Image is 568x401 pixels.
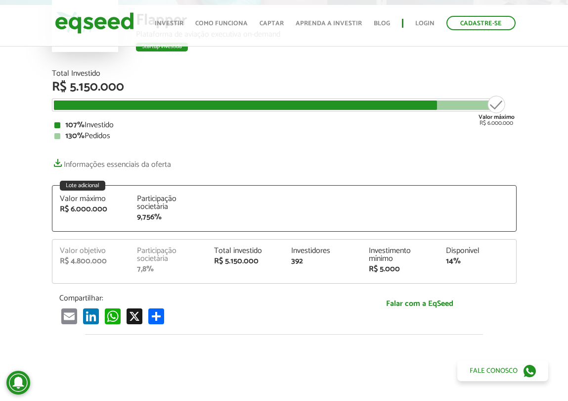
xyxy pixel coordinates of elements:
[479,112,515,122] strong: Valor máximo
[137,247,199,263] div: Participação societária
[479,95,515,126] div: R$ 6.000.000
[103,308,123,324] a: WhatsApp
[446,257,508,265] div: 14%
[60,195,122,203] div: Valor máximo
[369,247,431,263] div: Investimento mínimo
[52,81,517,94] div: R$ 5.150.000
[146,308,166,324] a: Compartilhar
[195,20,248,27] a: Como funciona
[446,247,508,255] div: Disponível
[65,118,85,132] strong: 107%
[55,10,134,36] img: EqSeed
[457,360,548,381] a: Fale conosco
[291,257,353,265] div: 392
[136,43,188,51] div: Startup investida
[125,308,144,324] a: X
[52,70,517,78] div: Total Investido
[137,213,199,221] div: 9,756%
[54,132,514,140] div: Pedidos
[59,308,79,324] a: Email
[415,20,435,27] a: Login
[214,247,276,255] div: Total investido
[65,129,85,143] strong: 130%
[296,20,362,27] a: Aprenda a investir
[260,20,284,27] a: Captar
[137,265,199,273] div: 7,8%
[214,257,276,265] div: R$ 5.150.000
[52,155,171,169] a: Informações essenciais da oferta
[291,247,353,255] div: Investidores
[446,16,516,30] a: Cadastre-se
[374,20,390,27] a: Blog
[369,265,431,273] div: R$ 5.000
[60,247,122,255] div: Valor objetivo
[60,181,105,191] div: Lote adicional
[54,121,514,129] div: Investido
[137,195,199,211] div: Participação societária
[60,205,122,213] div: R$ 6.000.000
[81,308,101,324] a: LinkedIn
[59,294,315,303] p: Compartilhar:
[60,257,122,265] div: R$ 4.800.000
[155,20,183,27] a: Investir
[330,294,509,314] a: Falar com a EqSeed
